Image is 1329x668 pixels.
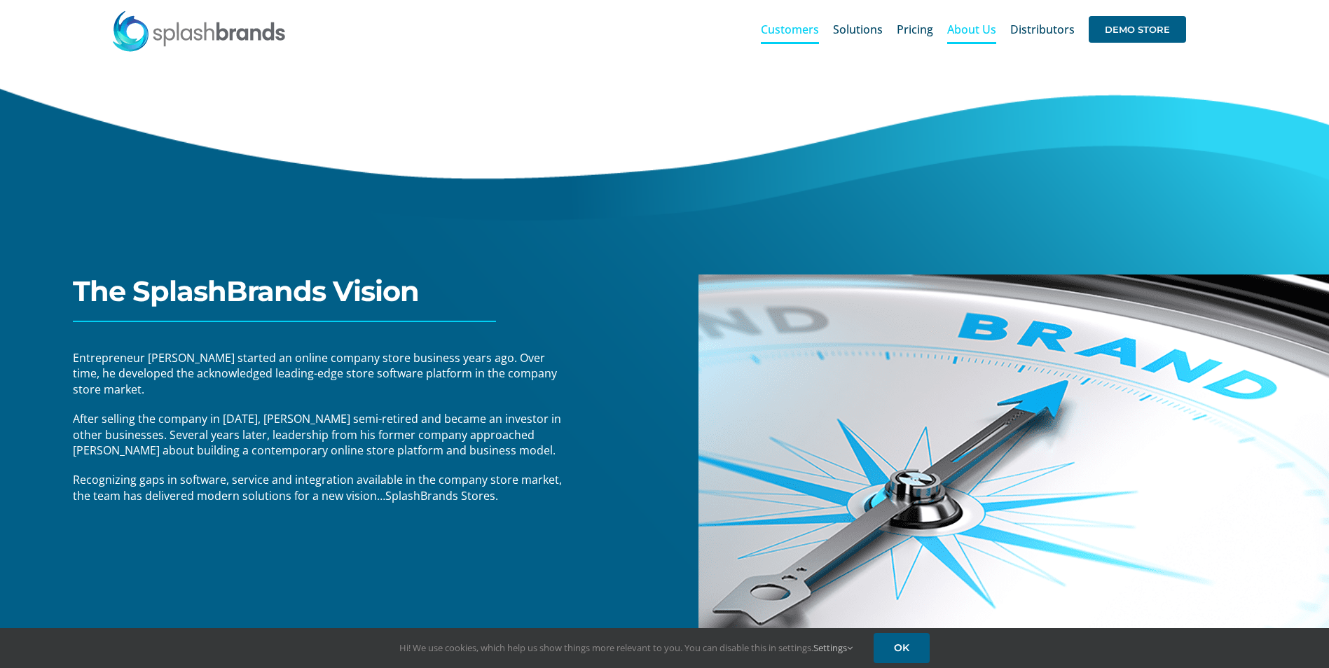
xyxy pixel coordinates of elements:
[813,641,853,654] a: Settings
[761,7,819,52] a: Customers
[897,24,933,35] span: Pricing
[874,633,930,663] a: OK
[73,274,419,308] span: The SplashBrands Vision
[761,24,819,35] span: Customers
[761,7,1186,52] nav: Main Menu
[947,24,996,35] span: About Us
[111,10,287,52] img: SplashBrands.com Logo
[897,7,933,52] a: Pricing
[73,350,557,397] span: Entrepreneur [PERSON_NAME] started an online company store business years ago. Over time, he deve...
[1010,7,1075,52] a: Distributors
[1089,16,1186,43] span: DEMO STORE
[73,472,562,503] span: Recognizing gaps in software, service and integration available in the company store market, the ...
[698,274,1329,662] img: about-us-brand-image-900-x-533
[833,24,883,35] span: Solutions
[73,411,561,458] span: After selling the company in [DATE], [PERSON_NAME] semi-retired and became an investor in other b...
[399,641,853,654] span: Hi! We use cookies, which help us show things more relevant to you. You can disable this in setti...
[1089,7,1186,52] a: DEMO STORE
[1010,24,1075,35] span: Distributors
